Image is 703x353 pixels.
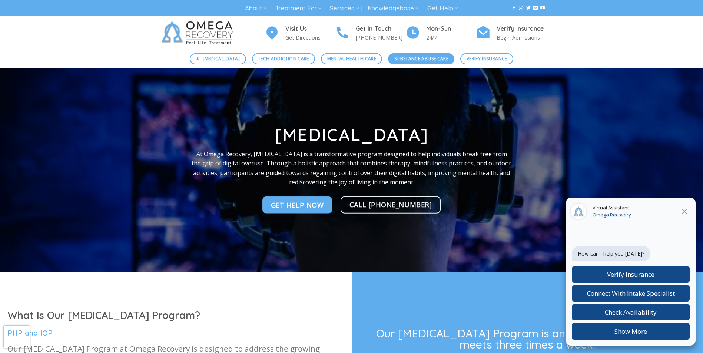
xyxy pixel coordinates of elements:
[192,149,512,187] p: At Omega Recovery, [MEDICAL_DATA] is a transformative program designed to help individuals break ...
[285,24,335,34] h4: Visit Us
[460,53,513,64] a: Verify Insurance
[426,33,476,42] p: 24/7
[356,24,405,34] h4: Get In Touch
[427,1,458,15] a: Get Help
[252,53,315,64] a: Tech Addiction Care
[265,24,335,42] a: Visit Us Get Directions
[497,24,546,34] h4: Verify Insurance
[7,309,344,322] h1: What Is Our [MEDICAL_DATA] Program?
[262,196,332,214] a: Get Help NOw
[388,53,454,64] a: Substance Abuse Care
[327,55,376,62] span: Mental Health Care
[285,33,335,42] p: Get Directions
[190,53,246,64] a: [MEDICAL_DATA]
[519,6,523,11] a: Follow on Instagram
[157,16,241,50] img: Omega Recovery
[335,24,405,42] a: Get In Touch [PHONE_NUMBER]
[356,33,405,42] p: [PHONE_NUMBER]
[533,6,538,11] a: Send us an email
[368,1,419,15] a: Knowledgebase
[321,53,382,64] a: Mental Health Care
[512,6,516,11] a: Follow on Facebook
[467,55,507,62] span: Verify Insurance
[275,124,428,145] strong: [MEDICAL_DATA]
[271,199,324,210] span: Get Help NOw
[275,1,322,15] a: Treatment For
[245,1,267,15] a: About
[341,196,441,214] a: Call [PHONE_NUMBER]
[526,6,531,11] a: Follow on Twitter
[497,33,546,42] p: Begin Admissions
[330,1,359,15] a: Services
[349,199,432,210] span: Call [PHONE_NUMBER]
[203,55,240,62] span: [MEDICAL_DATA]
[476,24,546,42] a: Verify Insurance Begin Admissions
[258,55,309,62] span: Tech Addiction Care
[7,328,53,337] span: PHP and IOP
[369,328,686,350] h3: Our [MEDICAL_DATA] Program is an 8-week program that meets three times a week:
[394,55,448,62] span: Substance Abuse Care
[540,6,545,11] a: Follow on YouTube
[426,24,476,34] h4: Mon-Sun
